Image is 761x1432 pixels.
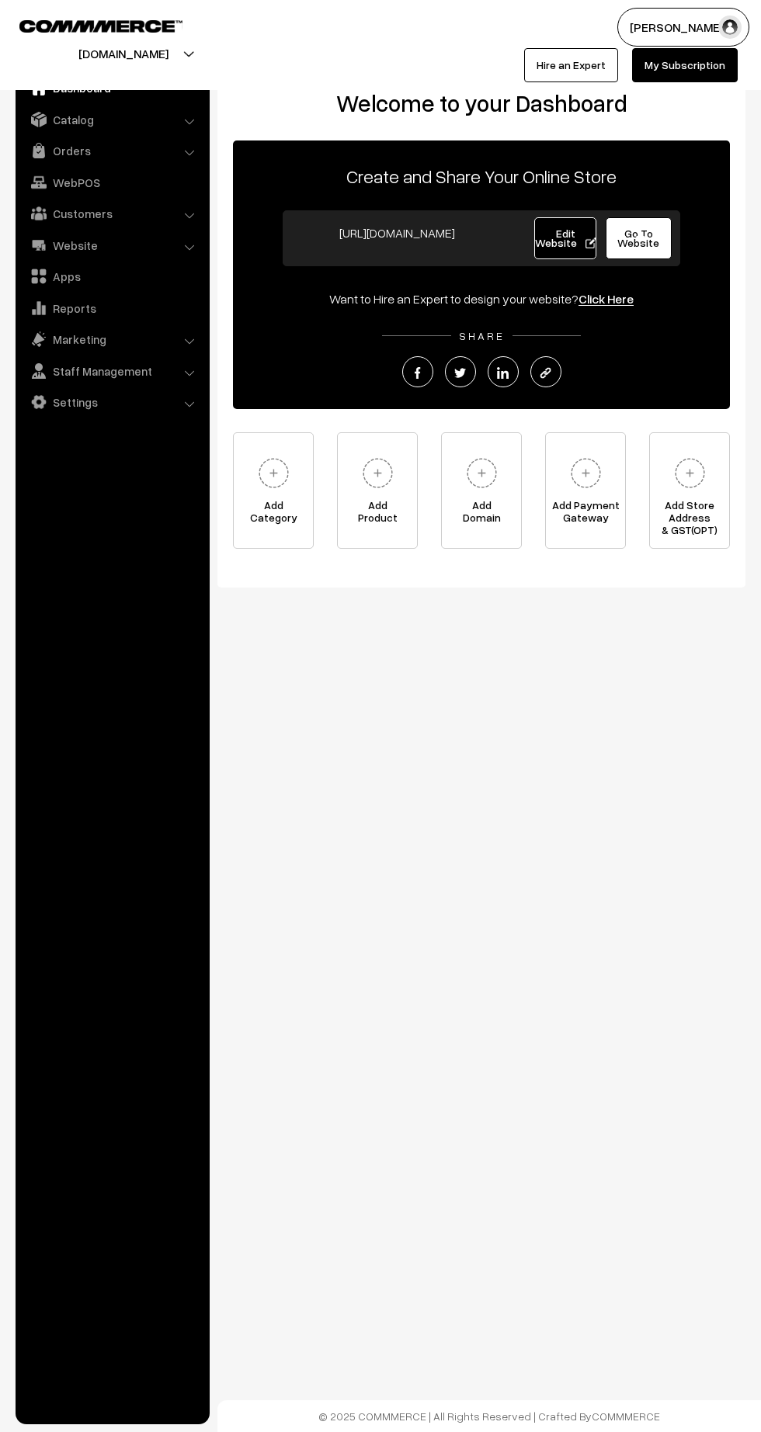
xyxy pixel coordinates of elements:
a: AddProduct [337,432,418,549]
a: Orders [19,137,204,165]
img: user [718,16,742,39]
a: Website [19,231,204,259]
img: plus.svg [669,452,711,494]
a: My Subscription [632,48,738,82]
a: COMMMERCE [592,1409,660,1423]
a: Click Here [579,291,634,307]
span: Add Domain [442,499,521,530]
span: Add Product [338,499,417,530]
p: Create and Share Your Online Store [233,162,730,190]
img: COMMMERCE [19,20,182,32]
a: Reports [19,294,204,322]
img: plus.svg [252,452,295,494]
span: Edit Website [535,227,596,249]
a: Settings [19,388,204,416]
a: AddDomain [441,432,522,549]
a: Marketing [19,325,204,353]
a: Hire an Expert [524,48,618,82]
img: plus.svg [356,452,399,494]
a: Apps [19,262,204,290]
a: Customers [19,199,204,227]
span: Add Payment Gateway [546,499,625,530]
span: Add Store Address & GST(OPT) [650,499,729,530]
h2: Welcome to your Dashboard [233,89,730,117]
footer: © 2025 COMMMERCE | All Rights Reserved | Crafted By [217,1400,761,1432]
button: [DOMAIN_NAME] [24,34,223,73]
a: Add Store Address& GST(OPT) [649,432,730,549]
span: SHARE [451,329,513,342]
a: Add PaymentGateway [545,432,626,549]
a: Catalog [19,106,204,133]
a: Go To Website [606,217,672,259]
span: Add Category [234,499,313,530]
img: plus.svg [460,452,503,494]
span: Go To Website [617,227,659,249]
a: WebPOS [19,168,204,196]
a: Staff Management [19,357,204,385]
div: Want to Hire an Expert to design your website? [233,290,730,308]
button: [PERSON_NAME] [617,8,749,47]
img: plus.svg [565,452,607,494]
a: AddCategory [233,432,314,549]
a: COMMMERCE [19,16,155,34]
a: Edit Website [534,217,596,259]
